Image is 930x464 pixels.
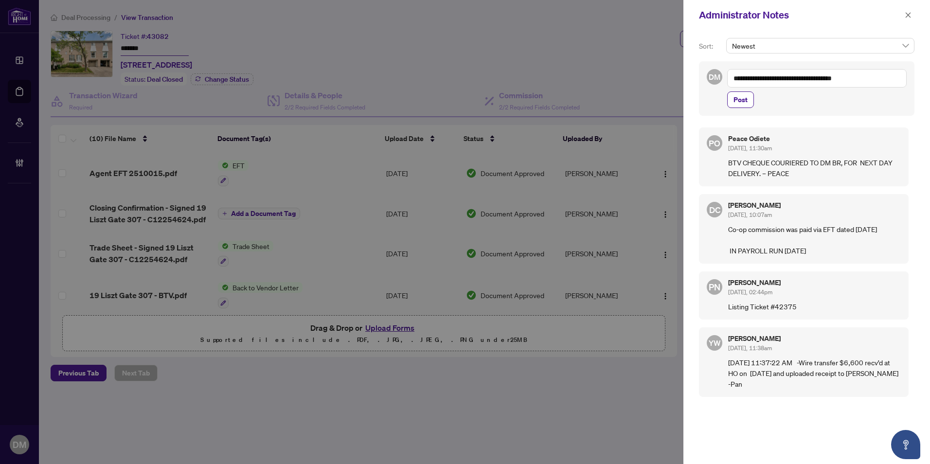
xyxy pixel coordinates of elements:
button: Open asap [891,430,920,459]
div: Administrator Notes [699,8,902,22]
span: [DATE], 11:30am [728,144,772,152]
span: DM [709,71,720,83]
span: PO [709,136,720,149]
h5: Peace Odiete [728,135,901,142]
span: Post [733,92,748,107]
span: [DATE], 10:07am [728,211,772,218]
p: [DATE] 11:37:22 AM -Wire transfer $6,600 recv’d at HO on [DATE] and uploaded receipt to [PERSON_N... [728,357,901,389]
span: DC [709,203,720,216]
p: Co-op commission was paid via EFT dated [DATE] IN PAYROLL RUN [DATE] [728,224,901,256]
span: PN [709,280,720,294]
span: close [905,12,912,18]
p: BTV CHEQUE COURIERED TO DM BR, FOR NEXT DAY DELIVERY. – PEACE [728,157,901,178]
span: Newest [732,38,909,53]
p: Listing Ticket #42375 [728,301,901,312]
span: [DATE], 11:38am [728,344,772,352]
span: [DATE], 02:44pm [728,288,772,296]
h5: [PERSON_NAME] [728,335,901,342]
span: YW [709,337,721,349]
button: Post [727,91,754,108]
h5: [PERSON_NAME] [728,279,901,286]
h5: [PERSON_NAME] [728,202,901,209]
p: Sort: [699,41,722,52]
